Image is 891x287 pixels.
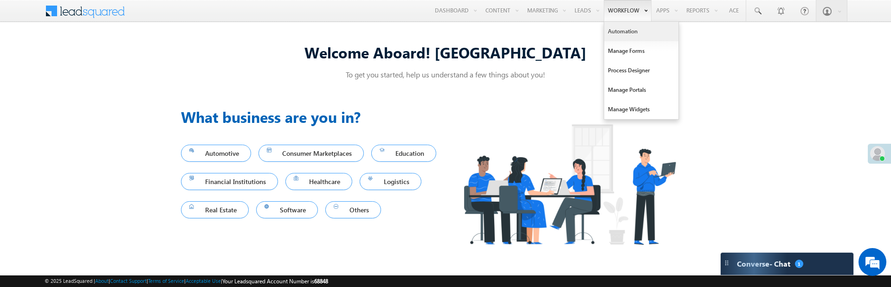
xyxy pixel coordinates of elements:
[604,22,678,41] a: Automation
[294,175,344,188] span: Healthcare
[222,278,328,285] span: Your Leadsquared Account Number is
[604,100,678,119] a: Manage Widgets
[189,147,243,159] span: Automotive
[604,61,678,80] a: Process Designer
[267,147,356,159] span: Consumer Marketplaces
[181,70,710,79] p: To get you started, help us understand a few things about you!
[45,277,328,286] span: © 2025 LeadSquared | | | | |
[334,204,373,216] span: Others
[368,175,413,188] span: Logistics
[795,260,803,268] span: 1
[314,278,328,285] span: 68848
[181,106,445,128] h3: What business are you in?
[265,204,310,216] span: Software
[186,278,221,284] a: Acceptable Use
[110,278,147,284] a: Contact Support
[604,80,678,100] a: Manage Portals
[148,278,184,284] a: Terms of Service
[189,204,240,216] span: Real Estate
[95,278,109,284] a: About
[723,259,730,267] img: carter-drag
[181,42,710,62] div: Welcome Aboard! [GEOGRAPHIC_DATA]
[380,147,428,159] span: Education
[189,175,270,188] span: Financial Institutions
[604,41,678,61] a: Manage Forms
[445,106,693,263] img: Industry.png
